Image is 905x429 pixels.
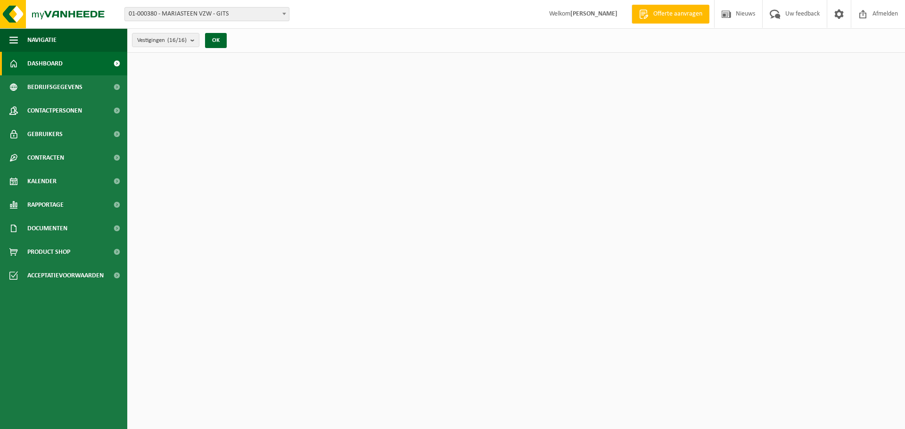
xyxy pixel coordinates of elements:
[651,9,705,19] span: Offerte aanvragen
[205,33,227,48] button: OK
[27,99,82,122] span: Contactpersonen
[124,7,289,21] span: 01-000380 - MARIASTEEN VZW - GITS
[27,240,70,264] span: Product Shop
[27,193,64,217] span: Rapportage
[137,33,187,48] span: Vestigingen
[27,217,67,240] span: Documenten
[132,33,199,47] button: Vestigingen(16/16)
[125,8,289,21] span: 01-000380 - MARIASTEEN VZW - GITS
[27,264,104,287] span: Acceptatievoorwaarden
[570,10,617,17] strong: [PERSON_NAME]
[27,52,63,75] span: Dashboard
[27,122,63,146] span: Gebruikers
[27,170,57,193] span: Kalender
[27,75,82,99] span: Bedrijfsgegevens
[632,5,709,24] a: Offerte aanvragen
[167,37,187,43] count: (16/16)
[27,146,64,170] span: Contracten
[27,28,57,52] span: Navigatie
